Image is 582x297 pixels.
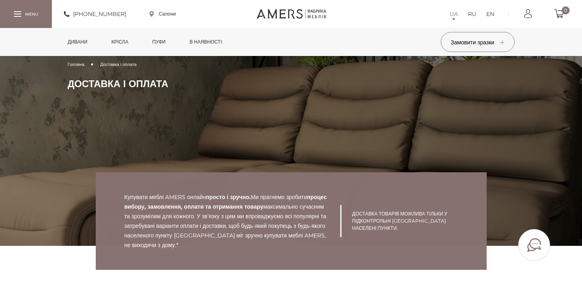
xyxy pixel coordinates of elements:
span: 0 [562,6,570,14]
a: [PHONE_NUMBER] [64,9,126,19]
span: Головна [68,62,85,67]
a: UA [450,9,458,19]
a: в наявності [183,28,228,56]
a: Дивани [62,28,94,56]
a: Головна [68,61,85,68]
p: Купувати меблі AMERS онлайн Ми прагнемо зробити максимально сучасним та зрозумілим для кожного. У... [124,192,328,250]
a: Пуфи [146,28,172,56]
a: EN [486,9,494,19]
h1: Доставка і оплата [68,78,515,90]
span: Замовити зразки [451,39,504,46]
a: Салони [150,10,176,18]
button: Замовити зразки [441,32,515,52]
a: Крісла [105,28,134,56]
p: Доставка товарів можлива тільки у підконтрольні [GEOGRAPHIC_DATA] населені пункти. [340,210,458,232]
b: просто і зручно. [206,193,251,201]
a: RU [468,9,476,19]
